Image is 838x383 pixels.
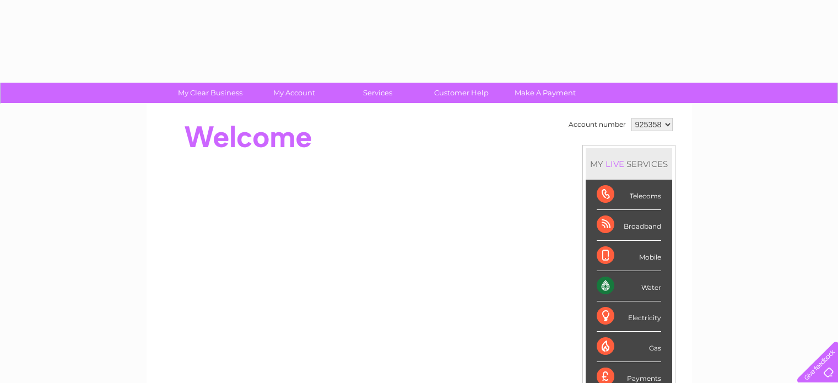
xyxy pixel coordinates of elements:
[586,148,672,180] div: MY SERVICES
[603,159,626,169] div: LIVE
[597,210,661,240] div: Broadband
[597,271,661,301] div: Water
[332,83,423,103] a: Services
[597,241,661,271] div: Mobile
[597,332,661,362] div: Gas
[500,83,591,103] a: Make A Payment
[416,83,507,103] a: Customer Help
[597,180,661,210] div: Telecoms
[248,83,339,103] a: My Account
[597,301,661,332] div: Electricity
[566,115,629,134] td: Account number
[165,83,256,103] a: My Clear Business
